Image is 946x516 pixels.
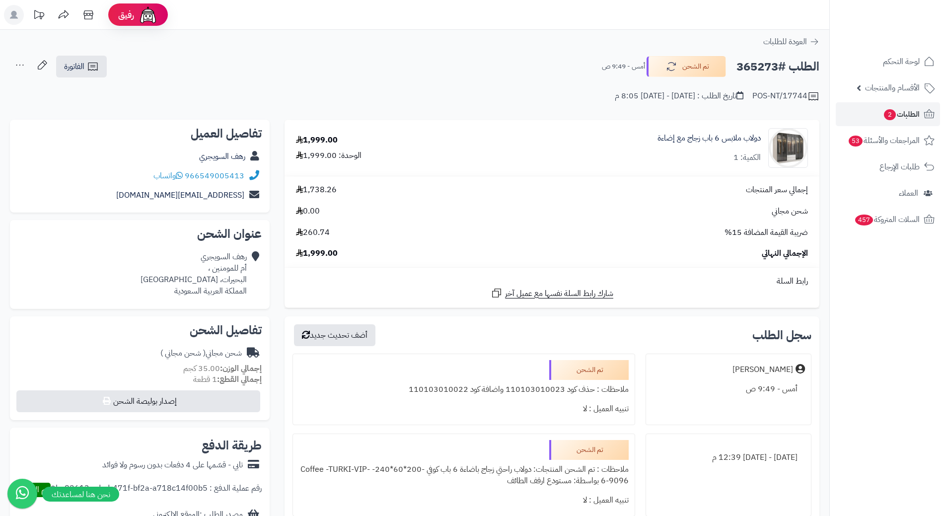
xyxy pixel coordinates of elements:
a: لوحة التحكم [836,50,940,74]
a: دولاب ملابس 6 باب زجاج مع إضاءة [657,133,761,144]
span: 0.00 [296,206,320,217]
div: ملاحظات : تم الشحن المنتجات: دولاب راحتي زجاج باضاءة 6 باب كوفي -200*60*240- Coffee -TURKI-VIP-6-... [299,460,628,491]
span: شارك رابط السلة نفسها مع عميل آخر [505,288,613,299]
h2: عنوان الشحن [18,228,262,240]
span: 1,999.00 [296,248,338,259]
div: [PERSON_NAME] [732,364,793,375]
div: تم الشحن [549,360,629,380]
a: طلبات الإرجاع [836,155,940,179]
a: واتساب [153,170,183,182]
div: تم الشحن [549,440,629,460]
a: رهف السويجري [199,150,245,162]
div: الكمية: 1 [733,152,761,163]
span: الطلبات [883,107,920,121]
div: [DATE] - [DATE] 12:39 م [652,448,805,467]
div: الوحدة: 1,999.00 [296,150,362,161]
span: لوحة التحكم [883,55,920,69]
img: logo-2.png [878,7,937,28]
img: 1742133607-110103010022.1-90x90.jpg [769,128,807,168]
span: إجمالي سعر المنتجات [746,184,808,196]
span: رفيق [118,9,134,21]
strong: إجمالي القطع: [217,373,262,385]
h3: سجل الطلب [752,329,811,341]
span: طلبات الإرجاع [879,160,920,174]
h2: تفاصيل العميل [18,128,262,140]
a: الطلبات2 [836,102,940,126]
div: تاريخ الطلب : [DATE] - [DATE] 8:05 م [615,90,743,102]
button: تم الشحن [647,56,726,77]
a: الفاتورة [56,56,107,77]
a: المراجعات والأسئلة53 [836,129,940,152]
span: ( شحن مجاني ) [160,347,206,359]
div: رابط السلة [289,276,815,287]
a: العملاء [836,181,940,205]
a: السلات المتروكة457 [836,208,940,231]
div: رهف السويجري أم للمومنين ، البحيرات، [GEOGRAPHIC_DATA] المملكة العربية السعودية [141,251,247,296]
strong: إجمالي الوزن: [220,363,262,374]
span: السلات المتروكة [854,213,920,226]
span: 53 [848,136,863,147]
h2: تفاصيل الشحن [18,324,262,336]
small: 1 قطعة [193,373,262,385]
small: 35.00 كجم [183,363,262,374]
span: 2 [883,109,896,121]
span: المراجعات والأسئلة [848,134,920,147]
div: تابي - قسّمها على 4 دفعات بدون رسوم ولا فوائد [102,459,243,471]
span: 457 [855,215,873,226]
span: 1,738.26 [296,184,337,196]
a: تحديثات المنصة [26,5,51,27]
span: الإجمالي النهائي [762,248,808,259]
div: شحن مجاني [160,348,242,359]
span: الأقسام والمنتجات [865,81,920,95]
span: ضريبة القيمة المضافة 15% [725,227,808,238]
h2: طريقة الدفع [202,440,262,451]
button: أضف تحديث جديد [294,324,375,346]
span: العملاء [899,186,918,200]
div: أمس - 9:49 ص [652,379,805,399]
a: 966549005413 [185,170,244,182]
img: ai-face.png [138,5,158,25]
div: رقم عملية الدفع : 2ba92613-cded-471f-bf2a-a718c14f00b5 [51,483,262,497]
span: العودة للطلبات [763,36,807,48]
a: العودة للطلبات [763,36,819,48]
a: [EMAIL_ADDRESS][DOMAIN_NAME] [116,189,244,201]
span: شحن مجاني [772,206,808,217]
div: تنبيه العميل : لا [299,399,628,419]
small: أمس - 9:49 ص [602,62,645,72]
button: إصدار بوليصة الشحن [16,390,260,412]
h2: الطلب #365273 [736,57,819,77]
div: 1,999.00 [296,135,338,146]
a: شارك رابط السلة نفسها مع عميل آخر [491,287,613,299]
span: 260.74 [296,227,330,238]
span: الفاتورة [64,61,84,73]
div: POS-NT/17744 [752,90,819,102]
div: ملاحظات : حذف كود 110103010023 واضافة كود 110103010022 [299,380,628,399]
div: تنبيه العميل : لا [299,491,628,510]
